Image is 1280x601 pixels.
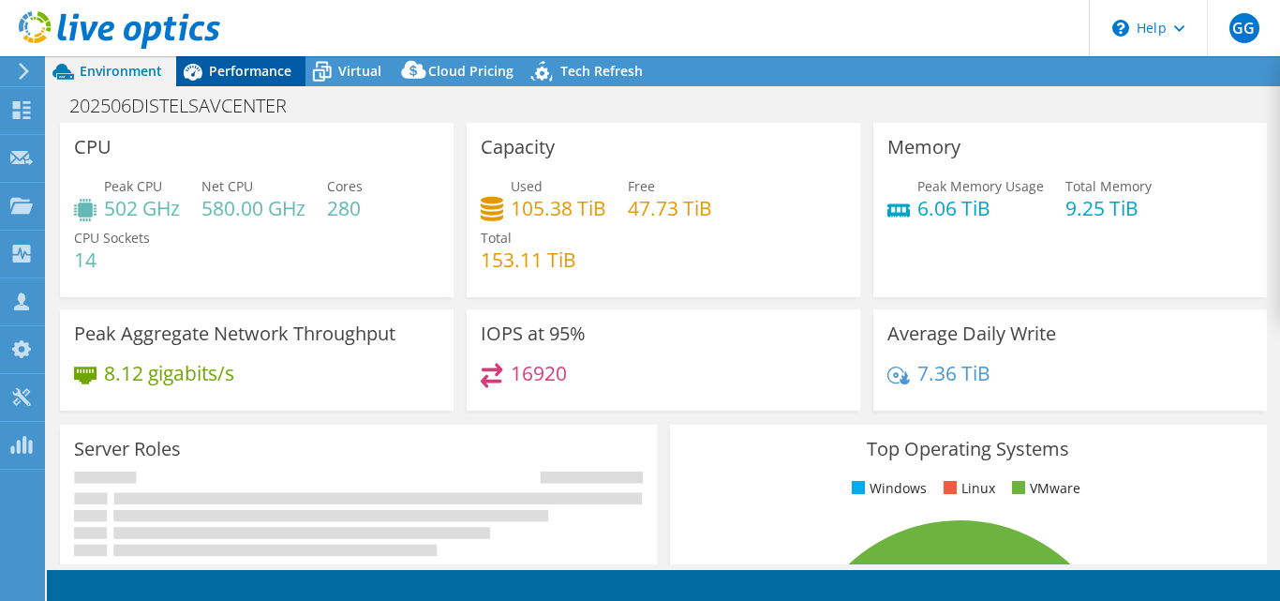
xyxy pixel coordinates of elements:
[209,62,291,80] span: Performance
[511,198,606,218] h4: 105.38 TiB
[511,177,543,195] span: Used
[327,198,363,218] h4: 280
[1065,177,1152,195] span: Total Memory
[428,62,513,80] span: Cloud Pricing
[1112,20,1129,37] svg: \n
[560,62,643,80] span: Tech Refresh
[628,198,712,218] h4: 47.73 TiB
[74,439,181,459] h3: Server Roles
[1229,13,1259,43] span: GG
[887,323,1056,344] h3: Average Daily Write
[481,323,586,344] h3: IOPS at 95%
[74,229,150,247] span: CPU Sockets
[481,137,555,158] h3: Capacity
[80,62,162,80] span: Environment
[104,177,162,195] span: Peak CPU
[917,177,1044,195] span: Peak Memory Usage
[1065,198,1152,218] h4: 9.25 TiB
[104,363,234,383] h4: 8.12 gigabits/s
[74,249,150,270] h4: 14
[847,478,927,499] li: Windows
[481,229,512,247] span: Total
[917,363,990,383] h4: 7.36 TiB
[201,198,305,218] h4: 580.00 GHz
[61,96,316,116] h1: 202506DISTELSAVCENTER
[1007,478,1080,499] li: VMware
[917,198,1044,218] h4: 6.06 TiB
[104,198,180,218] h4: 502 GHz
[481,249,576,270] h4: 153.11 TiB
[201,177,253,195] span: Net CPU
[74,323,395,344] h3: Peak Aggregate Network Throughput
[338,62,381,80] span: Virtual
[74,137,112,158] h3: CPU
[628,177,655,195] span: Free
[327,177,363,195] span: Cores
[887,137,960,158] h3: Memory
[511,363,567,383] h4: 16920
[684,439,1253,459] h3: Top Operating Systems
[939,478,995,499] li: Linux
